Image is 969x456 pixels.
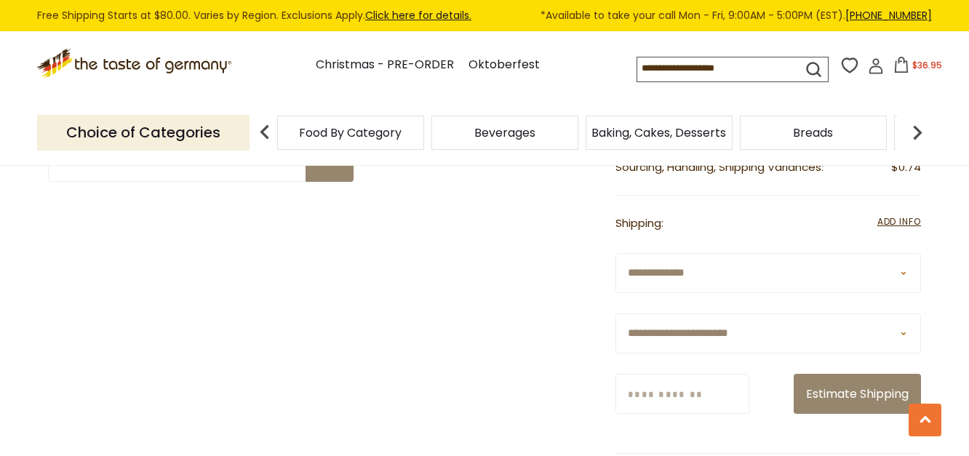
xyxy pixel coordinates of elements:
button: $36.95 [887,57,949,79]
span: $0.74 [891,159,921,177]
img: previous arrow [250,118,279,147]
a: Breads [793,127,833,138]
a: Baking, Cakes, Desserts [591,127,726,138]
span: Sourcing, Handling, Shipping Variances: [615,159,824,175]
img: next arrow [903,118,932,147]
span: Shipping: [615,215,663,231]
div: Free Shipping Starts at $80.00. Varies by Region. Exclusions Apply. [37,7,932,24]
span: Add Info [877,215,921,228]
span: *Available to take your call Mon - Fri, 9:00AM - 5:00PM (EST). [541,7,932,24]
a: Click here for details. [365,8,471,23]
a: [PHONE_NUMBER] [845,8,932,23]
a: Food By Category [299,127,402,138]
a: Beverages [474,127,535,138]
button: Estimate Shipping [794,374,921,414]
span: $36.95 [912,59,942,71]
a: Christmas - PRE-ORDER [316,55,454,75]
a: Oktoberfest [468,55,540,75]
p: Choice of Categories [37,115,250,151]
